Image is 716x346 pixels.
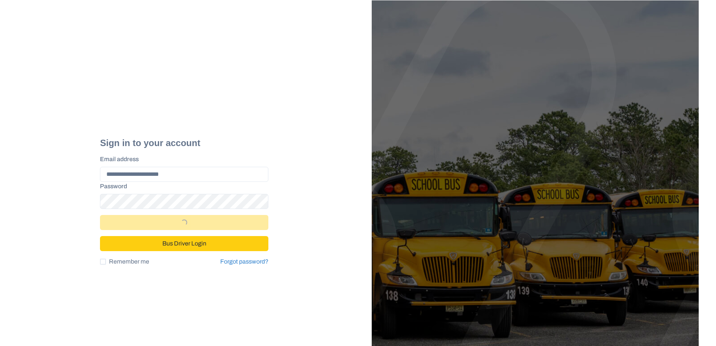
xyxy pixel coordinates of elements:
[100,236,268,251] button: Bus Driver Login
[100,182,264,191] label: Password
[100,138,268,149] h2: Sign in to your account
[100,155,264,164] label: Email address
[100,237,268,243] a: Bus Driver Login
[220,257,268,266] a: Forgot password?
[220,258,268,265] a: Forgot password?
[109,257,149,266] span: Remember me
